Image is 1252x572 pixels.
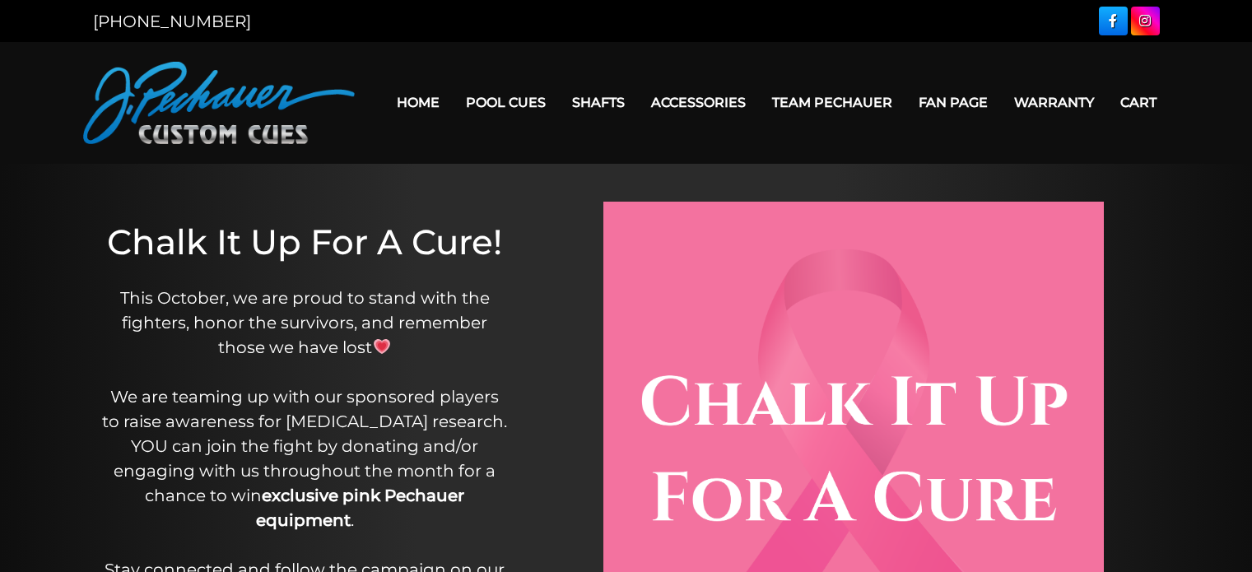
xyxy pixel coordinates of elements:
[559,81,638,123] a: Shafts
[453,81,559,123] a: Pool Cues
[83,62,355,144] img: Pechauer Custom Cues
[1107,81,1170,123] a: Cart
[905,81,1001,123] a: Fan Page
[374,338,390,355] img: 💗
[93,12,251,31] a: [PHONE_NUMBER]
[1001,81,1107,123] a: Warranty
[759,81,905,123] a: Team Pechauer
[256,486,465,530] strong: exclusive pink Pechauer equipment
[384,81,453,123] a: Home
[102,221,507,263] h1: Chalk It Up For A Cure!
[638,81,759,123] a: Accessories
